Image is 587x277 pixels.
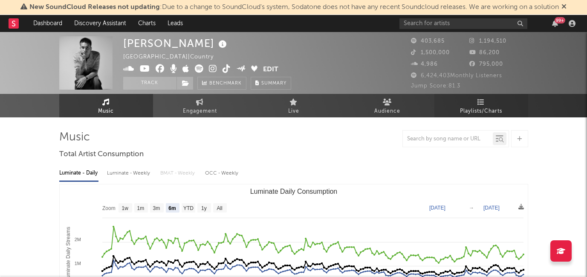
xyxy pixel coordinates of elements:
span: 403,685 [411,38,445,44]
input: Search for artists [399,18,527,29]
button: Summary [251,77,291,90]
text: 1w [121,205,128,211]
text: [DATE] [483,205,500,211]
span: New SoundCloud Releases not updating [29,4,160,11]
span: Music [98,106,114,117]
div: [GEOGRAPHIC_DATA] | Country [123,52,223,62]
text: 1y [201,205,207,211]
span: 6,424,403 Monthly Listeners [411,73,502,79]
a: Playlists/Charts [434,94,528,117]
span: Dismiss [561,4,567,11]
a: Charts [132,15,162,32]
text: → [469,205,474,211]
input: Search by song name or URL [403,136,493,143]
a: Engagement [153,94,247,117]
button: Edit [263,64,278,75]
button: Track [123,77,176,90]
span: Engagement [183,106,217,117]
text: 1m [137,205,144,211]
a: Audience [341,94,434,117]
text: [DATE] [429,205,445,211]
span: Audience [374,106,400,117]
div: OCC - Weekly [205,166,239,181]
span: 4,986 [411,61,438,67]
span: Benchmark [209,79,242,89]
span: Jump Score: 81.3 [411,83,460,89]
a: Music [59,94,153,117]
a: Leads [162,15,189,32]
text: 1M [74,261,81,266]
span: Total Artist Consumption [59,149,144,160]
div: Luminate - Daily [59,166,98,181]
span: Playlists/Charts [460,106,502,117]
a: Benchmark [197,77,246,90]
span: Live [288,106,299,117]
text: 6m [168,205,176,211]
span: 86,200 [469,50,500,55]
div: 99 + [555,17,565,23]
text: YTD [183,205,193,211]
text: All [217,205,222,211]
a: Dashboard [27,15,68,32]
span: Summary [261,81,286,86]
div: Luminate - Weekly [107,166,152,181]
a: Discovery Assistant [68,15,132,32]
span: 795,000 [469,61,503,67]
text: 3m [153,205,160,211]
a: Live [247,94,341,117]
text: 2M [74,237,81,242]
text: Zoom [102,205,116,211]
text: Luminate Daily Consumption [250,188,337,195]
div: [PERSON_NAME] [123,36,229,50]
span: 1,194,510 [469,38,506,44]
span: : Due to a change to SoundCloud's system, Sodatone does not have any recent Soundcloud releases. ... [29,4,559,11]
span: 1,500,000 [411,50,450,55]
button: 99+ [552,20,558,27]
